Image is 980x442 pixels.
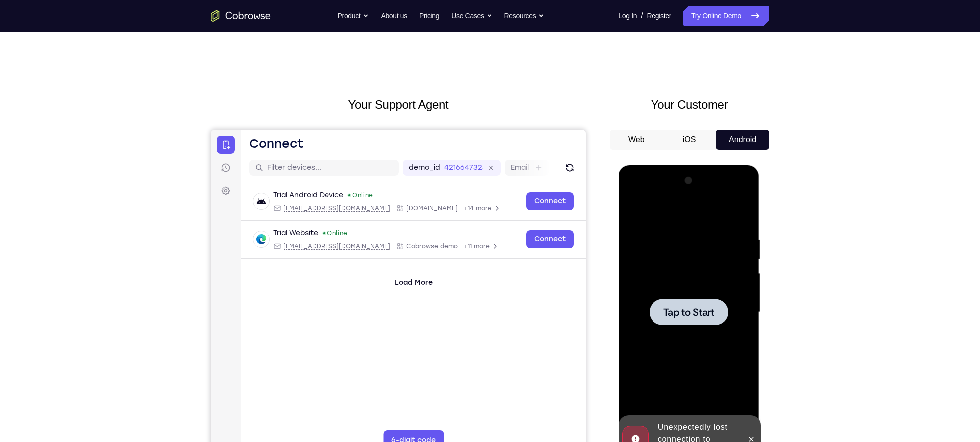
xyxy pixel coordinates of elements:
a: Register [647,6,671,26]
a: About us [381,6,407,26]
button: Product [338,6,369,26]
a: Try Online Demo [683,6,769,26]
span: Tap to Start [45,142,96,152]
button: Resources [504,6,545,26]
button: iOS [663,130,716,150]
button: Web [610,130,663,150]
button: Android [716,130,769,150]
div: Unexpectedly lost connection to device [35,252,123,296]
h2: Your Support Agent [211,96,586,114]
button: Use Cases [451,6,492,26]
a: Log In [618,6,637,26]
h2: Your Customer [610,96,769,114]
a: Go to the home page [211,10,271,22]
span: / [641,10,643,22]
button: Tap to Start [31,134,110,160]
a: Pricing [419,6,439,26]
